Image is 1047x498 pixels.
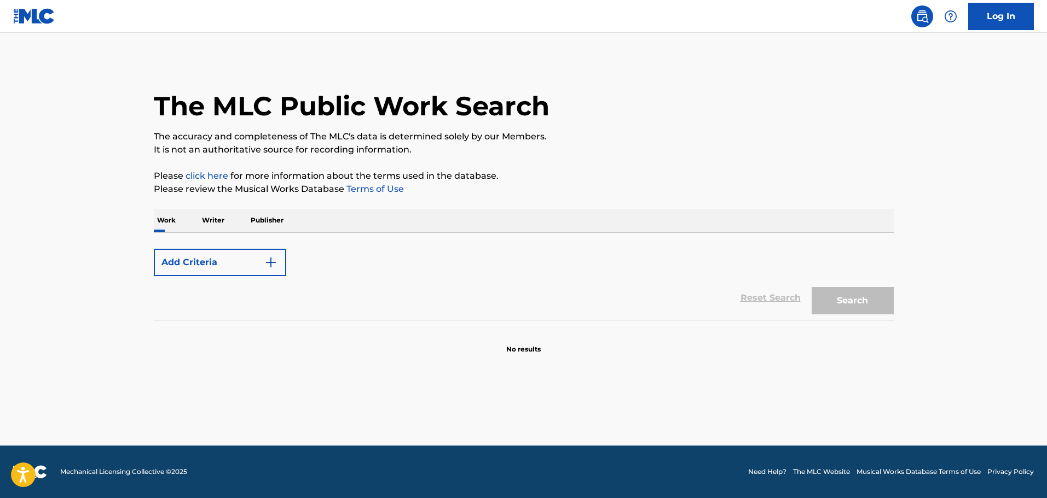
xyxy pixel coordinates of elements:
[944,10,957,23] img: help
[154,249,286,276] button: Add Criteria
[186,171,228,181] a: click here
[793,467,850,477] a: The MLC Website
[857,467,981,477] a: Musical Works Database Terms of Use
[968,3,1034,30] a: Log In
[264,256,277,269] img: 9d2ae6d4665cec9f34b9.svg
[154,169,894,183] p: Please for more information about the terms used in the database.
[154,130,894,143] p: The accuracy and completeness of The MLC's data is determined solely by our Members.
[247,209,287,232] p: Publisher
[154,183,894,196] p: Please review the Musical Works Database
[344,184,404,194] a: Terms of Use
[748,467,786,477] a: Need Help?
[987,467,1034,477] a: Privacy Policy
[13,465,47,478] img: logo
[154,209,179,232] p: Work
[154,90,549,122] h1: The MLC Public Work Search
[199,209,228,232] p: Writer
[154,143,894,156] p: It is not an authoritative source for recording information.
[940,5,962,27] div: Help
[13,8,55,24] img: MLC Logo
[154,243,894,320] form: Search Form
[506,331,541,354] p: No results
[60,467,187,477] span: Mechanical Licensing Collective © 2025
[916,10,929,23] img: search
[911,5,933,27] a: Public Search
